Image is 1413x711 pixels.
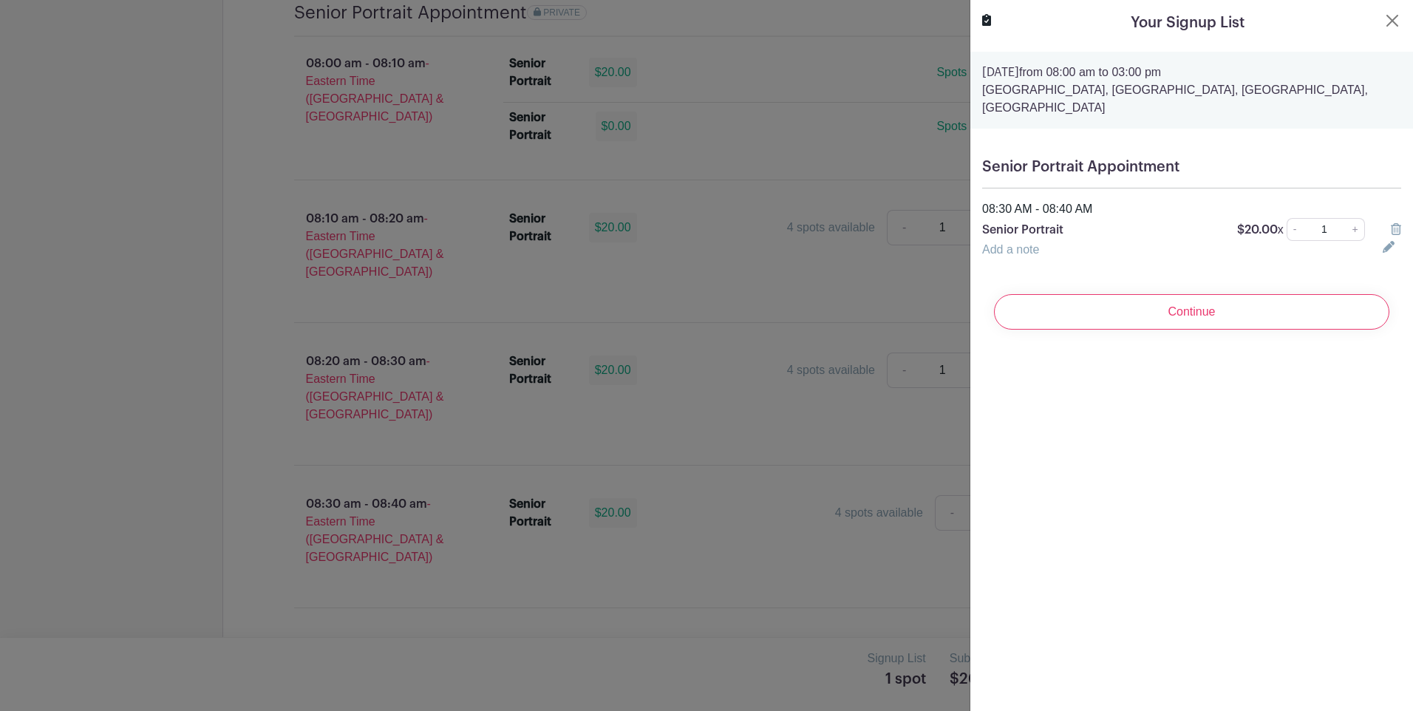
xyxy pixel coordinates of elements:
[1278,223,1284,236] span: x
[1346,218,1365,241] a: +
[1383,12,1401,30] button: Close
[1237,221,1284,239] p: $20.00
[982,64,1401,81] p: from 08:00 am to 03:00 pm
[1287,218,1303,241] a: -
[982,67,1019,78] strong: [DATE]
[982,243,1039,256] a: Add a note
[973,200,1410,218] div: 08:30 AM - 08:40 AM
[982,81,1401,117] p: [GEOGRAPHIC_DATA], [GEOGRAPHIC_DATA], [GEOGRAPHIC_DATA], [GEOGRAPHIC_DATA]
[994,294,1389,330] input: Continue
[982,158,1401,176] h5: Senior Portrait Appointment
[1131,12,1245,34] h5: Your Signup List
[982,221,1219,239] p: Senior Portrait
